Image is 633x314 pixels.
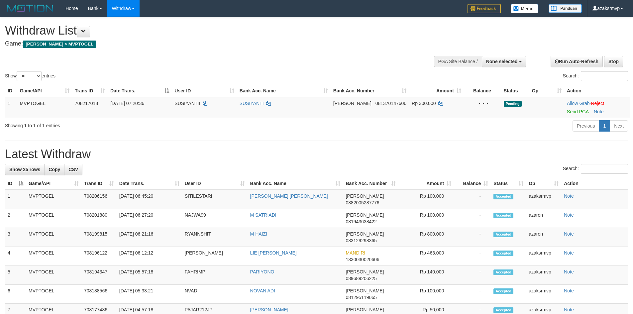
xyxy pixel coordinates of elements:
[398,209,454,228] td: Rp 100,000
[526,228,561,247] td: azaren
[529,85,564,97] th: Op: activate to sort column ascending
[17,97,72,118] td: MVPTOGEL
[346,288,384,293] span: [PERSON_NAME]
[434,56,482,67] div: PGA Site Balance /
[610,120,628,132] a: Next
[526,266,561,285] td: azaksrmvp
[567,101,591,106] span: ·
[49,167,60,172] span: Copy
[482,56,526,67] button: None selected
[581,71,628,81] input: Search:
[564,307,574,312] a: Note
[526,285,561,304] td: azaksrmvp
[26,285,81,304] td: MVPTOGEL
[240,101,264,106] a: SUSIYANTI
[504,101,522,107] span: Pending
[182,177,248,190] th: User ID: activate to sort column ascending
[250,288,275,293] a: NOVAN ADI
[182,209,248,228] td: NAJWA99
[599,120,610,132] a: 1
[117,177,182,190] th: Date Trans.: activate to sort column ascending
[467,100,498,107] div: - - -
[567,109,588,114] a: Send PGA
[117,285,182,304] td: [DATE] 05:33:21
[346,231,384,237] span: [PERSON_NAME]
[501,85,529,97] th: Status
[5,97,17,118] td: 1
[5,85,17,97] th: ID
[5,71,55,81] label: Show entries
[64,164,82,175] a: CSV
[346,200,379,205] span: Copy 0882005287776 to clipboard
[81,190,117,209] td: 708206156
[346,257,379,262] span: Copy 1330030020606 to clipboard
[5,228,26,247] td: 3
[564,85,630,97] th: Action
[26,177,81,190] th: Game/API: activate to sort column ascending
[564,250,574,256] a: Note
[564,231,574,237] a: Note
[564,193,574,199] a: Note
[17,71,42,81] select: Showentries
[491,177,526,190] th: Status: activate to sort column ascending
[486,59,518,64] span: None selected
[68,167,78,172] span: CSV
[561,177,628,190] th: Action
[117,209,182,228] td: [DATE] 06:27:20
[182,247,248,266] td: [PERSON_NAME]
[5,177,26,190] th: ID: activate to sort column descending
[172,85,237,97] th: User ID: activate to sort column ascending
[454,228,491,247] td: -
[9,167,40,172] span: Show 25 rows
[81,209,117,228] td: 708201880
[398,177,454,190] th: Amount: activate to sort column ascending
[511,4,539,13] img: Button%20Memo.svg
[573,120,599,132] a: Previous
[567,101,589,106] a: Allow Grab
[174,101,200,106] span: SUSIYANTII
[110,101,144,106] span: [DATE] 07:20:36
[72,85,108,97] th: Trans ID: activate to sort column ascending
[250,193,328,199] a: [PERSON_NAME] [PERSON_NAME]
[17,85,72,97] th: Game/API: activate to sort column ascending
[346,219,376,224] span: Copy 081943638422 to clipboard
[5,266,26,285] td: 5
[182,190,248,209] td: SITILESTARI
[454,266,491,285] td: -
[117,228,182,247] td: [DATE] 06:21:16
[250,269,274,274] a: PARIYONO
[81,177,117,190] th: Trans ID: activate to sort column ascending
[81,285,117,304] td: 708188566
[398,228,454,247] td: Rp 800,000
[182,228,248,247] td: RYANNSHIT
[250,212,276,218] a: M SATRIADI
[551,56,603,67] a: Run Auto-Refresh
[454,177,491,190] th: Balance: activate to sort column ascending
[250,307,288,312] a: [PERSON_NAME]
[454,190,491,209] td: -
[81,228,117,247] td: 708199815
[398,285,454,304] td: Rp 100,000
[454,209,491,228] td: -
[493,288,513,294] span: Accepted
[549,4,582,13] img: panduan.png
[564,288,574,293] a: Note
[5,3,55,13] img: MOTION_logo.png
[26,228,81,247] td: MVPTOGEL
[398,266,454,285] td: Rp 140,000
[591,101,604,106] a: Reject
[182,266,248,285] td: FAHRIMP
[493,232,513,237] span: Accepted
[346,193,384,199] span: [PERSON_NAME]
[5,285,26,304] td: 6
[346,238,376,243] span: Copy 083129298365 to clipboard
[26,209,81,228] td: MVPTOGEL
[594,109,604,114] a: Note
[5,41,415,47] h4: Game:
[44,164,64,175] a: Copy
[26,190,81,209] td: MVPTOGEL
[237,85,331,97] th: Bank Acc. Name: activate to sort column ascending
[375,101,406,106] span: Copy 081370147606 to clipboard
[81,247,117,266] td: 708196122
[5,247,26,266] td: 4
